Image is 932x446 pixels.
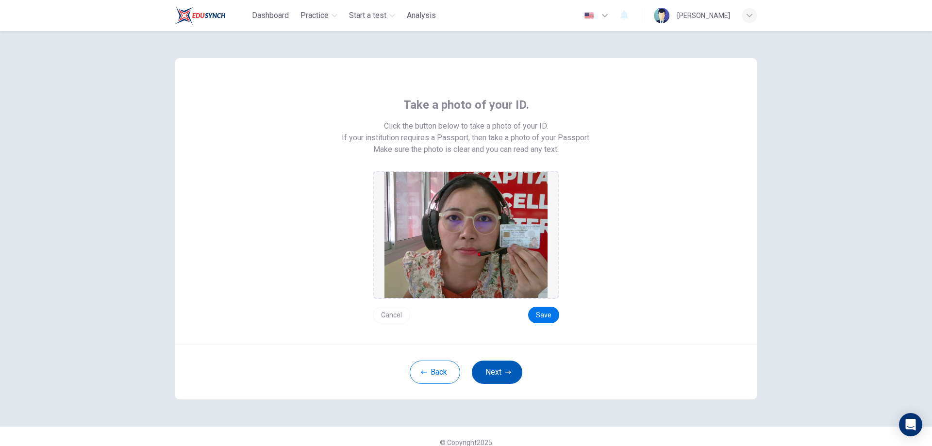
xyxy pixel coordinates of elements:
[300,10,329,21] span: Practice
[583,12,595,19] img: en
[248,7,293,24] button: Dashboard
[175,6,248,25] a: Train Test logo
[297,7,341,24] button: Practice
[407,10,436,21] span: Analysis
[373,307,410,323] button: Cancel
[410,361,460,384] button: Back
[384,172,548,298] img: preview screemshot
[252,10,289,21] span: Dashboard
[349,10,386,21] span: Start a test
[899,413,922,436] div: Open Intercom Messenger
[345,7,399,24] button: Start a test
[654,8,669,23] img: Profile picture
[403,97,529,113] span: Take a photo of your ID.
[472,361,522,384] button: Next
[175,6,226,25] img: Train Test logo
[528,307,559,323] button: Save
[342,120,591,144] span: Click the button below to take a photo of your ID. If your institution requires a Passport, then ...
[373,144,559,155] span: Make sure the photo is clear and you can read any text.
[677,10,730,21] div: [PERSON_NAME]
[403,7,440,24] button: Analysis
